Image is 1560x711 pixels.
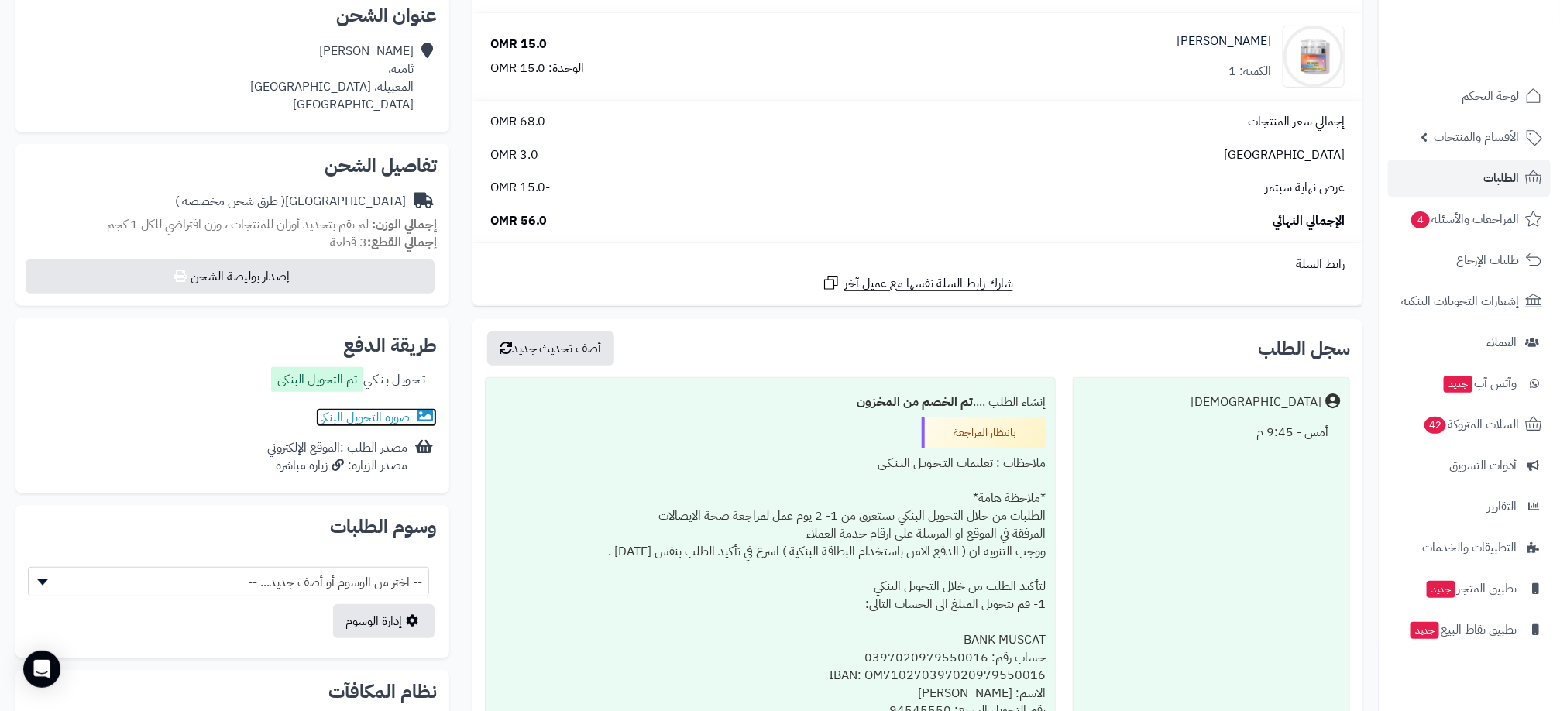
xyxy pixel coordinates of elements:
[267,439,407,475] div: مصدر الطلب :الموقع الإلكتروني
[175,193,406,211] div: [GEOGRAPHIC_DATA]
[1191,393,1321,411] div: [DEMOGRAPHIC_DATA]
[28,682,437,701] h2: نظام المكافآت
[1388,406,1551,443] a: السلات المتروكة42
[490,113,546,131] span: 68.0 OMR
[1177,33,1271,50] a: [PERSON_NAME]
[1424,416,1447,434] span: 42
[490,60,585,77] div: الوحدة: 15.0 OMR
[267,457,407,475] div: مصدر الزيارة: زيارة مباشرة
[487,331,614,366] button: أضف تحديث جديد
[1273,212,1345,230] span: الإجمالي النهائي
[1224,146,1345,164] span: [GEOGRAPHIC_DATA]
[1388,242,1551,279] a: طلبات الإرجاع
[1388,201,1551,238] a: المراجعات والأسئلة4
[1409,619,1517,641] span: تطبيق نقاط البيع
[1388,570,1551,607] a: تطبيق المتجرجديد
[1462,85,1519,107] span: لوحة التحكم
[28,6,437,25] h2: عنوان الشحن
[1283,26,1344,88] img: 1739577768-cm4q2rj8k0e1p01klabvk8x78_retinol_2-90x90.png
[1423,414,1519,435] span: السلات المتروكة
[1410,208,1519,230] span: المراجعات والأسئلة
[28,517,437,536] h2: وسوم الطلبات
[343,336,437,355] h2: طريقة الدفع
[1444,376,1472,393] span: جديد
[1388,488,1551,525] a: التقارير
[1411,622,1439,639] span: جديد
[333,604,435,638] a: إدارة الوسوم
[822,273,1013,293] a: شارك رابط السلة نفسها مع عميل آخر
[1388,77,1551,115] a: لوحة التحكم
[1388,324,1551,361] a: العملاء
[250,43,414,113] div: [PERSON_NAME] ثامنه، المعبيله، [GEOGRAPHIC_DATA] [GEOGRAPHIC_DATA]
[922,417,1046,448] div: بانتظار المراجعة
[372,215,437,234] strong: إجمالي الوزن:
[1434,126,1519,148] span: الأقسام والمنتجات
[479,256,1356,273] div: رابط السلة
[1427,581,1455,598] span: جديد
[271,367,363,392] label: تم التحويل البنكى
[1388,365,1551,402] a: وآتس آبجديد
[107,215,369,234] span: لم تقم بتحديد أوزان للمنتجات ، وزن افتراضي للكل 1 كجم
[1449,455,1517,476] span: أدوات التسويق
[1422,537,1517,558] span: التطبيقات والخدمات
[29,568,428,597] span: -- اختر من الوسوم أو أضف جديد... --
[1442,373,1517,394] span: وآتس آب
[28,567,429,596] span: -- اختر من الوسوم أو أضف جديد... --
[1388,283,1551,320] a: إشعارات التحويلات البنكية
[367,233,437,252] strong: إجمالي القطع:
[1401,290,1519,312] span: إشعارات التحويلات البنكية
[1483,167,1519,189] span: الطلبات
[1456,249,1519,271] span: طلبات الإرجاع
[1248,113,1345,131] span: إجمالي سعر المنتجات
[1487,496,1517,517] span: التقارير
[23,651,60,688] div: Open Intercom Messenger
[1486,331,1517,353] span: العملاء
[1425,578,1517,599] span: تطبيق المتجر
[1083,417,1340,448] div: أمس - 9:45 م
[490,212,548,230] span: 56.0 OMR
[490,146,538,164] span: 3.0 OMR
[1388,611,1551,648] a: تطبيق نقاط البيعجديد
[1411,211,1431,229] span: 4
[175,192,285,211] span: ( طرق شحن مخصصة )
[1388,447,1551,484] a: أدوات التسويق
[844,275,1013,293] span: شارك رابط السلة نفسها مع عميل آخر
[330,233,437,252] small: 3 قطعة
[857,393,973,411] b: تم الخصم من المخزون
[1265,179,1345,197] span: عرض نهاية سبتمر
[26,259,435,294] button: إصدار بوليصة الشحن
[271,367,425,396] div: تـحـويـل بـنـكـي
[1388,529,1551,566] a: التطبيقات والخدمات
[495,387,1046,417] div: إنشاء الطلب ....
[28,156,437,175] h2: تفاصيل الشحن
[1388,160,1551,197] a: الطلبات
[1455,20,1545,53] img: logo-2.png
[1258,339,1350,358] h3: سجل الطلب
[316,408,437,427] a: صورة التحويل البنكى
[490,179,551,197] span: -15.0 OMR
[490,36,548,53] div: 15.0 OMR
[1228,63,1271,81] div: الكمية: 1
